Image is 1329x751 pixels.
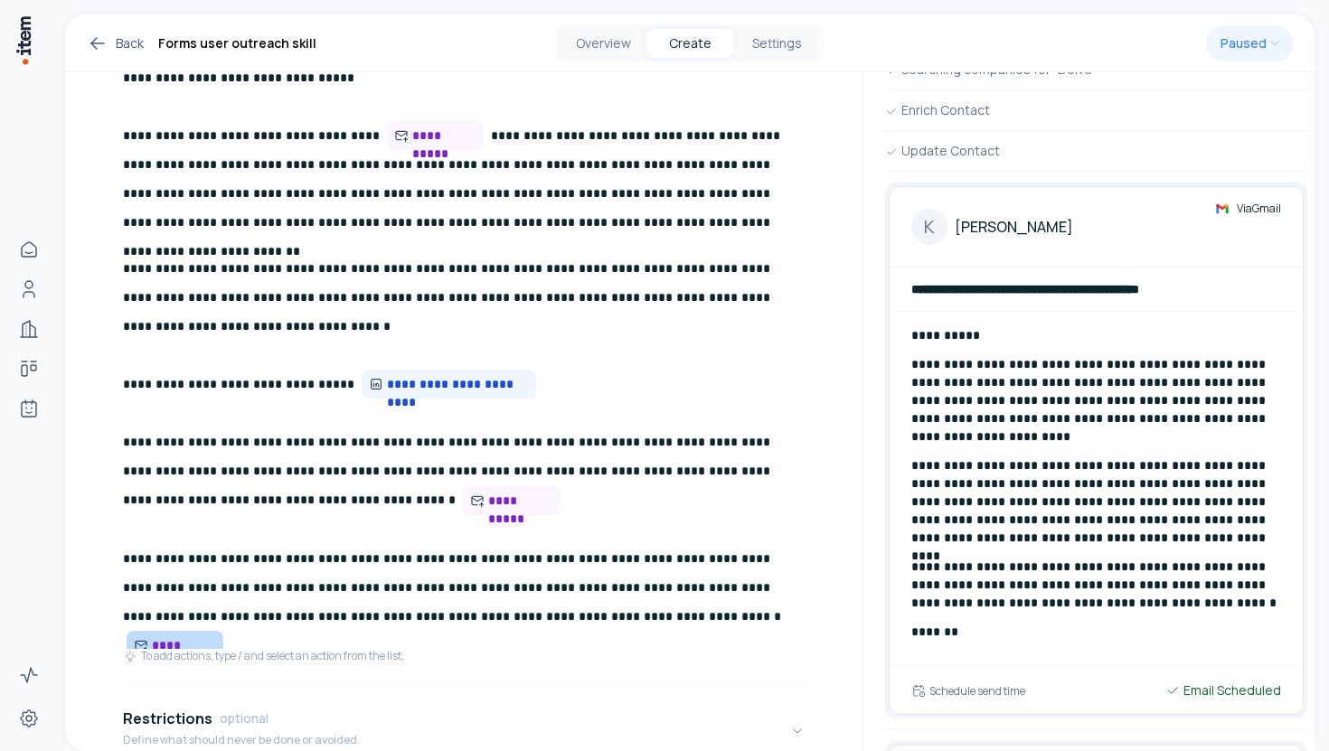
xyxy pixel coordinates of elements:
a: Activity [11,657,47,693]
a: Companies [11,311,47,347]
a: Back [87,33,144,54]
a: People [11,271,47,307]
button: Overview [560,29,646,58]
h6: Schedule send time [929,683,1025,699]
div: K [911,209,947,245]
a: Home [11,231,47,268]
a: Deals [11,351,47,387]
img: Item Brain Logo [14,14,33,66]
span: Email Scheduled [1183,681,1281,699]
span: optional [220,709,269,728]
button: Create [646,29,733,58]
h4: Restrictions [123,708,212,729]
h1: Forms user outreach skill [158,33,316,54]
a: Agents [11,390,47,427]
div: Update Contact [885,142,1307,160]
p: Define what should never be done or avoided. [123,733,360,747]
img: gmail [1215,202,1230,216]
a: Settings [11,700,47,737]
div: Enrich Contact [885,101,1307,119]
div: To add actions, type / and select an action from the list. [123,649,404,663]
h4: [PERSON_NAME] [955,216,1073,238]
button: Settings [733,29,820,58]
span: Via Gmail [1237,202,1281,216]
